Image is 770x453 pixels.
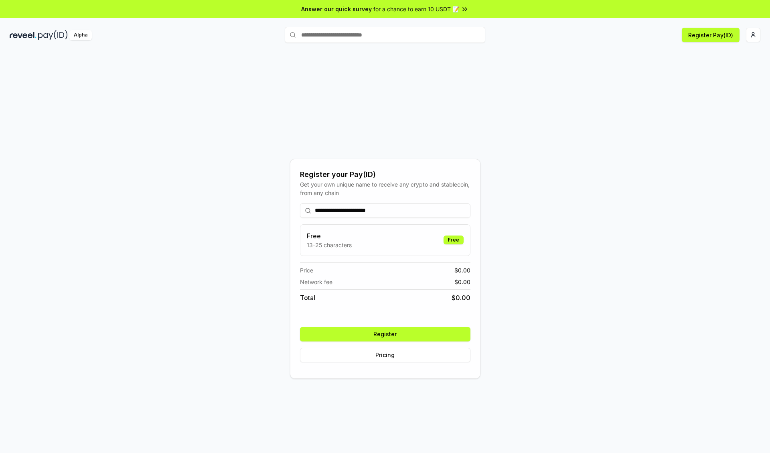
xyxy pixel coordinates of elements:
[300,327,470,341] button: Register
[682,28,740,42] button: Register Pay(ID)
[373,5,459,13] span: for a chance to earn 10 USDT 📝
[307,241,352,249] p: 13-25 characters
[301,5,372,13] span: Answer our quick survey
[10,30,36,40] img: reveel_dark
[300,348,470,362] button: Pricing
[444,236,464,244] div: Free
[300,180,470,197] div: Get your own unique name to receive any crypto and stablecoin, from any chain
[300,169,470,180] div: Register your Pay(ID)
[300,293,315,303] span: Total
[300,266,313,274] span: Price
[454,278,470,286] span: $ 0.00
[452,293,470,303] span: $ 0.00
[69,30,92,40] div: Alpha
[454,266,470,274] span: $ 0.00
[307,231,352,241] h3: Free
[300,278,332,286] span: Network fee
[38,30,68,40] img: pay_id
